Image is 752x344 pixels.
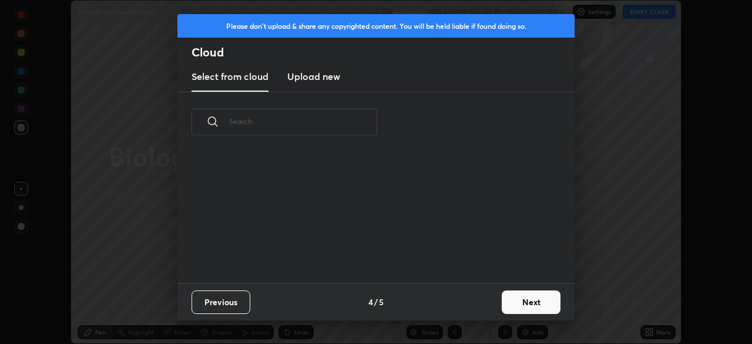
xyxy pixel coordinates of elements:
h3: Select from cloud [192,69,268,84]
h2: Cloud [192,45,575,60]
button: Next [502,290,560,314]
h4: 5 [379,296,384,308]
h4: / [374,296,378,308]
h3: Upload new [287,69,340,84]
input: Search [229,96,377,146]
button: Previous [192,290,250,314]
div: Please don't upload & share any copyrighted content. You will be held liable if found doing so. [177,14,575,38]
h4: 4 [368,296,373,308]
